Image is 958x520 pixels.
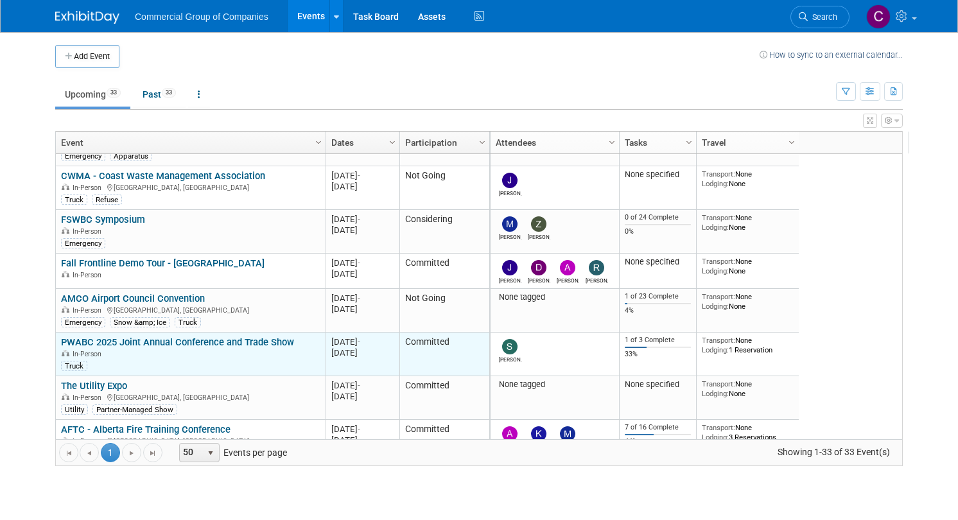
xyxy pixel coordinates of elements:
[702,179,729,188] span: Lodging:
[702,132,790,153] a: Travel
[499,354,521,363] div: Suzanne LaFrance
[205,448,216,458] span: select
[358,214,360,224] span: -
[702,379,735,388] span: Transport:
[55,82,130,107] a: Upcoming33
[61,304,320,315] div: [GEOGRAPHIC_DATA], [GEOGRAPHIC_DATA]
[386,132,400,151] a: Column Settings
[126,448,137,458] span: Go to the next page
[866,4,891,29] img: Cole Mattern
[64,448,74,458] span: Go to the first page
[625,292,692,301] div: 1 of 23 Complete
[528,232,550,240] div: Zachary Button
[55,11,119,24] img: ExhibitDay
[148,448,158,458] span: Go to the last page
[163,443,300,462] span: Events per page
[61,404,88,415] div: Utility
[557,275,579,284] div: Alexander Cafovski
[62,184,69,190] img: In-Person Event
[62,306,69,313] img: In-Person Event
[73,306,105,315] span: In-Person
[331,336,394,347] div: [DATE]
[331,225,394,236] div: [DATE]
[92,195,122,205] div: Refuse
[62,394,69,400] img: In-Person Event
[625,257,692,267] div: None specified
[560,426,575,442] img: Mike Feduniw
[61,336,294,348] a: PWABC 2025 Joint Annual Conference and Trade Show
[358,424,360,434] span: -
[331,380,394,391] div: [DATE]
[625,169,692,180] div: None specified
[531,216,546,232] img: Zachary Button
[502,216,518,232] img: Mike Thomson
[502,339,518,354] img: Suzanne LaFrance
[101,443,120,462] span: 1
[73,350,105,358] span: In-Person
[162,88,176,98] span: 33
[702,292,794,311] div: None None
[499,232,521,240] div: Mike Thomson
[61,151,105,161] div: Emergency
[59,443,78,462] a: Go to the first page
[73,394,105,402] span: In-Person
[499,275,521,284] div: Jamie Zimmerman
[560,260,575,275] img: Alexander Cafovski
[399,210,489,254] td: Considering
[73,437,105,446] span: In-Person
[61,317,105,327] div: Emergency
[399,376,489,420] td: Committed
[331,391,394,402] div: [DATE]
[702,169,794,188] div: None None
[702,433,729,442] span: Lodging:
[625,437,692,446] div: 44%
[331,181,394,192] div: [DATE]
[358,293,360,303] span: -
[499,188,521,196] div: Jason Fast
[331,170,394,181] div: [DATE]
[702,302,729,311] span: Lodging:
[331,257,394,268] div: [DATE]
[62,437,69,444] img: In-Person Event
[702,223,729,232] span: Lodging:
[92,404,177,415] div: Partner-Managed Show
[73,184,105,192] span: In-Person
[607,137,617,148] span: Column Settings
[760,50,903,60] a: How to sync to an external calendar...
[61,238,105,248] div: Emergency
[702,336,735,345] span: Transport:
[702,257,794,275] div: None None
[61,257,265,269] a: Fall Frontline Demo Tour - [GEOGRAPHIC_DATA]
[625,132,688,153] a: Tasks
[62,350,69,356] img: In-Person Event
[399,166,489,210] td: Not Going
[358,258,360,268] span: -
[110,151,152,161] div: Apparatus
[625,306,692,315] div: 4%
[702,292,735,301] span: Transport:
[331,268,394,279] div: [DATE]
[502,173,518,188] img: Jason Fast
[790,6,849,28] a: Search
[387,137,397,148] span: Column Settings
[502,426,518,442] img: Adam Dingman
[589,260,604,275] img: Richard Gale
[61,132,317,153] a: Event
[702,266,729,275] span: Lodging:
[531,260,546,275] img: Derek MacDonald
[625,379,692,390] div: None specified
[331,293,394,304] div: [DATE]
[61,214,145,225] a: FSWBC Symposium
[61,392,320,403] div: [GEOGRAPHIC_DATA], [GEOGRAPHIC_DATA]
[73,227,105,236] span: In-Person
[84,448,94,458] span: Go to the previous page
[702,213,794,232] div: None None
[528,275,550,284] div: Derek MacDonald
[61,435,320,446] div: [GEOGRAPHIC_DATA], [GEOGRAPHIC_DATA]
[133,82,186,107] a: Past33
[766,443,902,461] span: Showing 1-33 of 33 Event(s)
[331,132,391,153] a: Dates
[61,195,87,205] div: Truck
[787,137,797,148] span: Column Settings
[531,426,546,442] img: Kelly Mayhew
